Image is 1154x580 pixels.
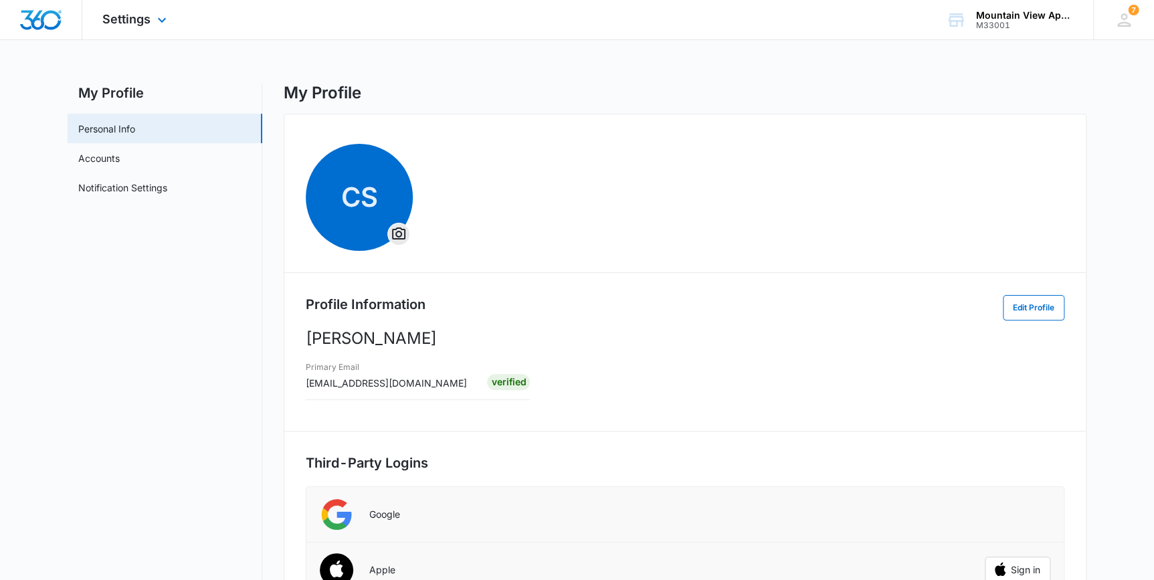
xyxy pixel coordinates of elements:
span: CS [306,144,413,251]
span: Settings [102,12,151,26]
a: Accounts [78,151,120,165]
button: Overflow Menu [388,223,409,245]
h1: My Profile [284,83,361,103]
div: account id [976,21,1074,30]
h2: Third-Party Logins [306,453,1064,473]
h2: Profile Information [306,294,425,314]
iframe: Sign in with Google Button [978,500,1057,529]
span: [EMAIL_ADDRESS][DOMAIN_NAME] [306,377,467,389]
a: Notification Settings [78,181,167,195]
a: Personal Info [78,122,135,136]
p: [PERSON_NAME] [306,326,1064,351]
div: account name [976,10,1074,21]
button: Edit Profile [1003,295,1064,320]
h3: Primary Email [306,361,467,373]
span: 7 [1128,5,1139,15]
p: Google [369,508,400,520]
img: Google [320,498,353,531]
div: notifications count [1128,5,1139,15]
div: Verified [487,374,530,390]
p: Apple [369,564,395,576]
h2: My Profile [68,83,262,103]
span: CSOverflow Menu [306,144,413,251]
